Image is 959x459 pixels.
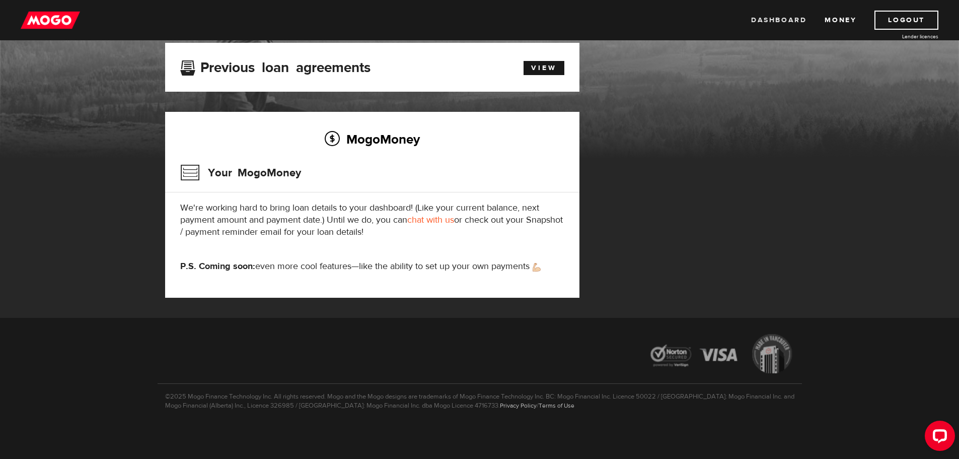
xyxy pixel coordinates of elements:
[500,402,537,410] a: Privacy Policy
[863,33,938,40] a: Lender licences
[825,11,856,30] a: Money
[641,326,802,383] img: legal-icons-92a2ffecb4d32d839781d1b4e4802d7b.png
[917,417,959,459] iframe: LiveChat chat widget
[533,263,541,272] img: strong arm emoji
[751,11,806,30] a: Dashboard
[21,11,80,30] img: mogo_logo-11ee424be714fa7cbb0f0f49df9e16ec.png
[539,402,574,410] a: Terms of Use
[874,11,938,30] a: Logout
[180,128,564,150] h2: MogoMoney
[407,214,454,226] a: chat with us
[180,59,371,73] h3: Previous loan agreements
[180,260,564,273] p: even more cool features—like the ability to set up your own payments
[180,260,255,272] strong: P.S. Coming soon:
[180,202,564,238] p: We're working hard to bring loan details to your dashboard! (Like your current balance, next paym...
[180,160,301,186] h3: Your MogoMoney
[524,61,564,75] a: View
[158,383,802,410] p: ©2025 Mogo Finance Technology Inc. All rights reserved. Mogo and the Mogo designs are trademarks ...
